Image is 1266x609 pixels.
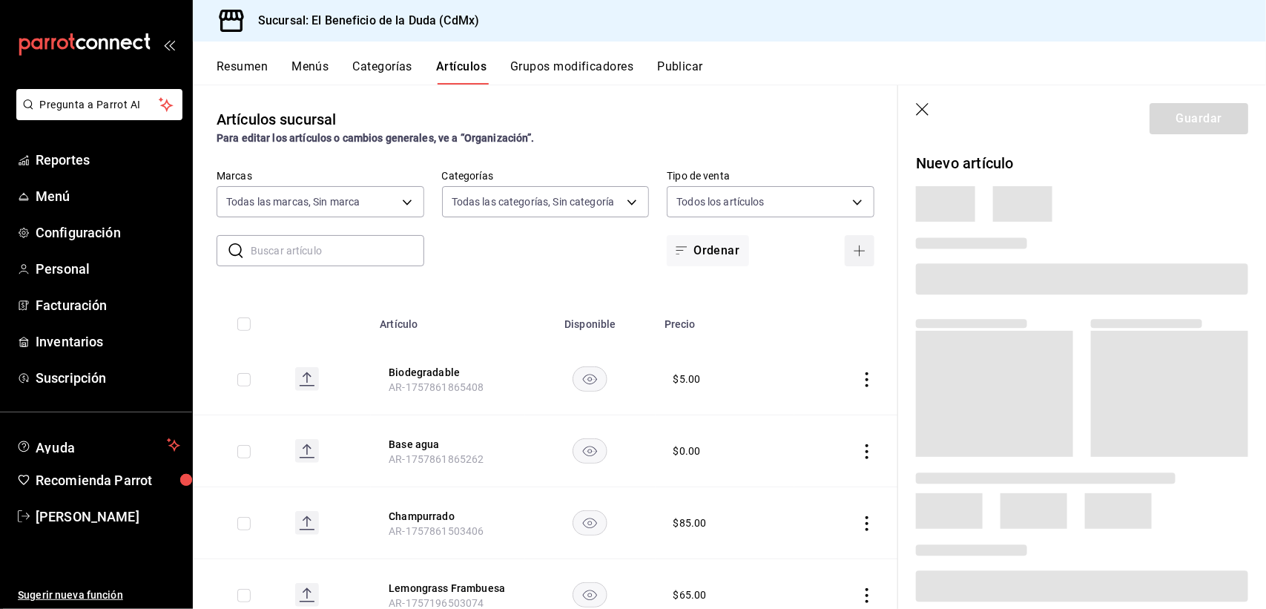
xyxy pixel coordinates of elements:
button: Artículos [436,59,487,85]
button: actions [860,372,874,387]
button: edit-product-location [389,437,507,452]
button: edit-product-location [389,581,507,596]
button: open_drawer_menu [163,39,175,50]
span: Reportes [36,150,180,170]
button: Pregunta a Parrot AI [16,89,182,120]
input: Buscar artículo [251,236,424,266]
p: Nuevo artículo [916,152,1248,174]
span: AR-1757861503406 [389,525,484,537]
th: Artículo [371,296,525,343]
th: Disponible [525,296,656,343]
span: Pregunta a Parrot AI [40,97,159,113]
button: edit-product-location [389,509,507,524]
h3: Sucursal: El Beneficio de la Duda (CdMx) [246,12,479,30]
span: AR-1757861865262 [389,453,484,465]
button: Resumen [217,59,268,85]
th: Precio [656,296,794,343]
span: AR-1757196503074 [389,597,484,609]
button: Categorías [353,59,413,85]
label: Categorías [442,171,650,182]
a: Pregunta a Parrot AI [10,108,182,123]
span: [PERSON_NAME] [36,507,180,527]
span: Sugerir nueva función [18,587,180,603]
div: Artículos sucursal [217,108,336,131]
button: availability-product [573,438,607,464]
span: Menú [36,186,180,206]
span: Personal [36,259,180,279]
button: availability-product [573,510,607,536]
label: Marcas [217,171,424,182]
button: Publicar [657,59,703,85]
button: availability-product [573,582,607,608]
span: Suscripción [36,368,180,388]
button: edit-product-location [389,365,507,380]
div: $ 0.00 [673,444,701,458]
div: $ 85.00 [673,516,707,530]
button: actions [860,516,874,531]
span: Todas las marcas, Sin marca [226,194,360,209]
button: Ordenar [667,235,748,266]
strong: Para editar los artículos o cambios generales, ve a “Organización”. [217,132,535,144]
div: navigation tabs [217,59,1266,85]
span: Todas las categorías, Sin categoría [452,194,615,209]
div: $ 5.00 [673,372,701,386]
span: Inventarios [36,332,180,352]
button: Grupos modificadores [510,59,633,85]
span: Todos los artículos [676,194,765,209]
span: Recomienda Parrot [36,470,180,490]
span: Ayuda [36,436,161,454]
label: Tipo de venta [667,171,874,182]
div: $ 65.00 [673,587,707,602]
span: Configuración [36,223,180,243]
button: actions [860,588,874,603]
span: AR-1757861865408 [389,381,484,393]
button: availability-product [573,366,607,392]
button: actions [860,444,874,459]
button: Menús [291,59,329,85]
span: Facturación [36,295,180,315]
